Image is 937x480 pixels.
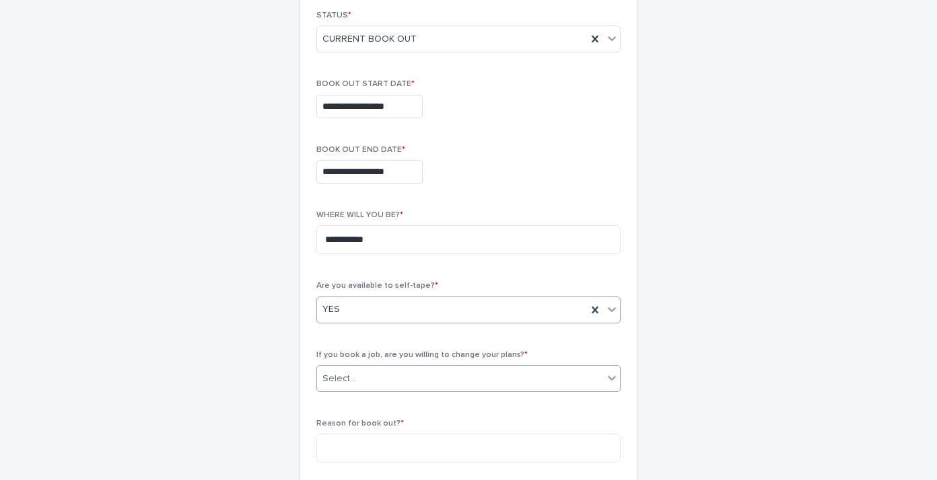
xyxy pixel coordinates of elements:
span: BOOK OUT END DATE [316,146,405,154]
span: WHERE WILL YOU BE? [316,211,403,219]
span: YES [322,303,340,317]
span: Reason for book out? [316,419,404,428]
div: Select... [322,372,356,386]
span: Are you available to self-tape? [316,282,438,290]
span: CURRENT BOOK OUT [322,32,417,46]
span: BOOK OUT START DATE [316,80,415,88]
span: STATUS [316,11,351,19]
span: If you book a job, are you willing to change your plans? [316,351,528,359]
